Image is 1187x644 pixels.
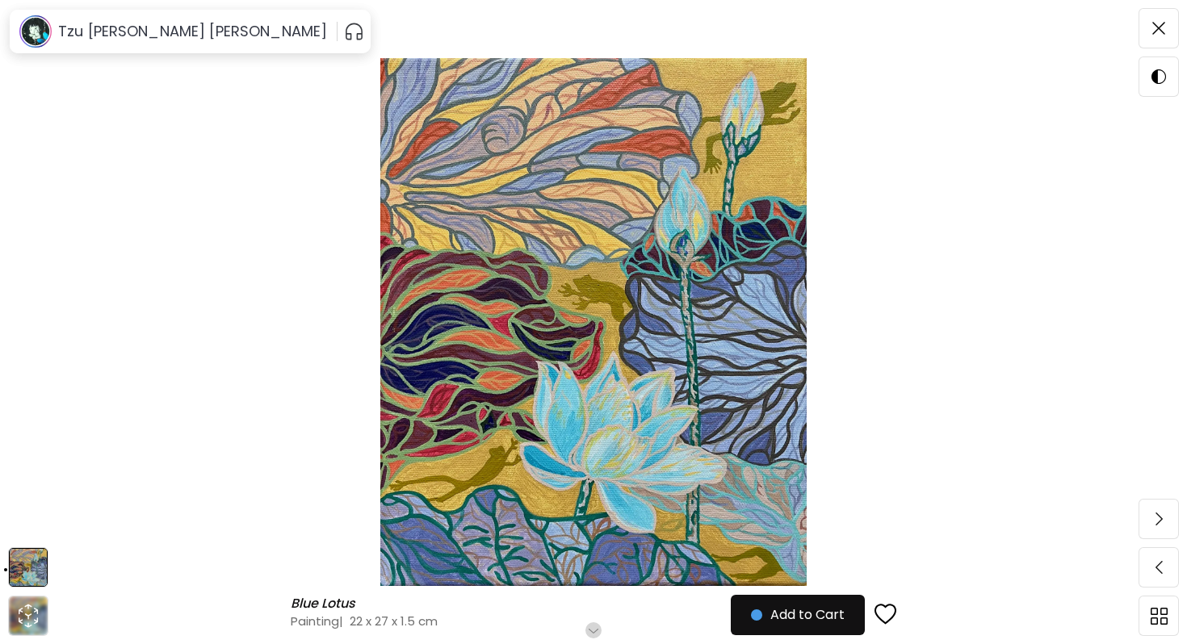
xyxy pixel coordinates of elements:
[865,593,907,637] button: favorites
[344,19,364,44] button: pauseOutline IconGradient Icon
[751,605,845,625] span: Add to Cart
[291,613,766,629] h4: Painting | 22 x 27 x 1.5 cm
[15,603,41,629] div: animation
[731,595,865,635] button: Add to Cart
[291,596,359,612] h6: Blue Lotus
[58,22,327,41] h6: Tzu [PERSON_NAME] [PERSON_NAME]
